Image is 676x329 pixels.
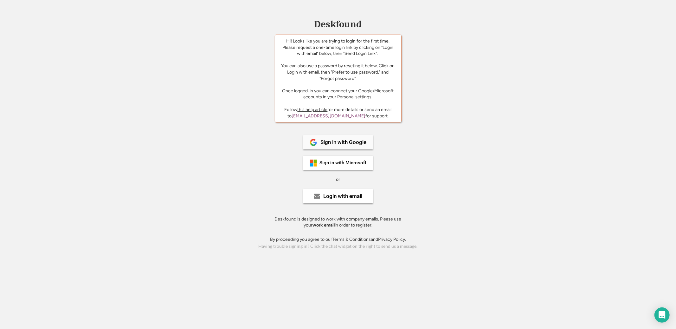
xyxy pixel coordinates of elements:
[311,19,365,29] div: Deskfound
[378,237,406,242] a: Privacy Policy.
[270,236,406,243] div: By proceeding you agree to our and
[280,107,396,119] div: Follow for more details or send an email to for support.
[292,113,365,119] a: [EMAIL_ADDRESS][DOMAIN_NAME]
[267,216,409,228] div: Deskfound is designed to work with company emails. Please use your in order to register.
[310,159,317,167] img: ms-symbollockup_mssymbol_19.png
[654,307,670,323] div: Open Intercom Messenger
[323,194,362,199] div: Login with email
[312,222,335,228] strong: work email
[336,176,340,183] div: or
[320,161,367,165] div: Sign in with Microsoft
[321,140,367,145] div: Sign in with Google
[298,107,328,112] a: this help article
[310,139,317,146] img: 1024px-Google__G__Logo.svg.png
[280,38,396,100] div: Hi! Looks like you are trying to login for the first time. Please request a one-time login link b...
[332,237,371,242] a: Terms & Conditions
